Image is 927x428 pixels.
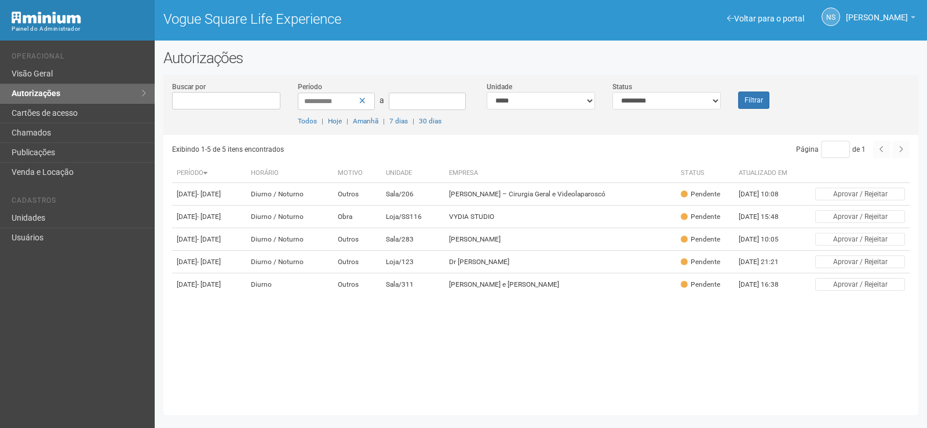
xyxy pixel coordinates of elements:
[172,273,247,296] td: [DATE]
[734,228,798,251] td: [DATE] 10:05
[246,206,333,228] td: Diurno / Noturno
[12,24,146,34] div: Painel do Administrador
[353,117,378,125] a: Amanhã
[333,273,381,296] td: Outros
[612,82,632,92] label: Status
[738,92,769,109] button: Filtrar
[815,188,905,200] button: Aprovar / Rejeitar
[381,206,444,228] td: Loja/SS116
[444,164,676,183] th: Empresa
[246,228,333,251] td: Diurno / Noturno
[815,233,905,246] button: Aprovar / Rejeitar
[381,228,444,251] td: Sala/283
[487,82,512,92] label: Unidade
[381,183,444,206] td: Sala/206
[197,213,221,221] span: - [DATE]
[298,117,317,125] a: Todos
[815,210,905,223] button: Aprovar / Rejeitar
[197,258,221,266] span: - [DATE]
[727,14,804,23] a: Voltar para o portal
[846,14,915,24] a: [PERSON_NAME]
[734,251,798,273] td: [DATE] 21:21
[163,49,918,67] h2: Autorizações
[381,251,444,273] td: Loja/123
[172,228,247,251] td: [DATE]
[389,117,408,125] a: 7 dias
[681,257,720,267] div: Pendente
[681,280,720,290] div: Pendente
[444,206,676,228] td: VYDIA STUDIO
[246,164,333,183] th: Horário
[172,206,247,228] td: [DATE]
[381,164,444,183] th: Unidade
[444,251,676,273] td: Dr [PERSON_NAME]
[163,12,532,27] h1: Vogue Square Life Experience
[381,273,444,296] td: Sala/311
[172,82,206,92] label: Buscar por
[734,183,798,206] td: [DATE] 10:08
[333,183,381,206] td: Outros
[444,183,676,206] td: [PERSON_NAME] – Cirurgia Geral e Videolaparoscó
[734,206,798,228] td: [DATE] 15:48
[419,117,441,125] a: 30 dias
[734,164,798,183] th: Atualizado em
[676,164,734,183] th: Status
[383,117,385,125] span: |
[197,280,221,288] span: - [DATE]
[172,183,247,206] td: [DATE]
[246,183,333,206] td: Diurno / Noturno
[822,8,840,26] a: NS
[246,251,333,273] td: Diurno / Noturno
[681,189,720,199] div: Pendente
[846,2,908,22] span: Nicolle Silva
[413,117,414,125] span: |
[681,235,720,244] div: Pendente
[815,255,905,268] button: Aprovar / Rejeitar
[796,145,866,153] span: Página de 1
[333,228,381,251] td: Outros
[172,141,537,158] div: Exibindo 1-5 de 5 itens encontrados
[246,273,333,296] td: Diurno
[379,96,384,105] span: a
[197,235,221,243] span: - [DATE]
[333,164,381,183] th: Motivo
[298,82,322,92] label: Período
[172,164,247,183] th: Período
[681,212,720,222] div: Pendente
[333,206,381,228] td: Obra
[12,196,146,208] li: Cadastros
[12,52,146,64] li: Operacional
[172,251,247,273] td: [DATE]
[322,117,323,125] span: |
[444,228,676,251] td: [PERSON_NAME]
[815,278,905,291] button: Aprovar / Rejeitar
[734,273,798,296] td: [DATE] 16:38
[444,273,676,296] td: [PERSON_NAME] e [PERSON_NAME]
[197,190,221,198] span: - [DATE]
[333,251,381,273] td: Outros
[328,117,342,125] a: Hoje
[346,117,348,125] span: |
[12,12,81,24] img: Minium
